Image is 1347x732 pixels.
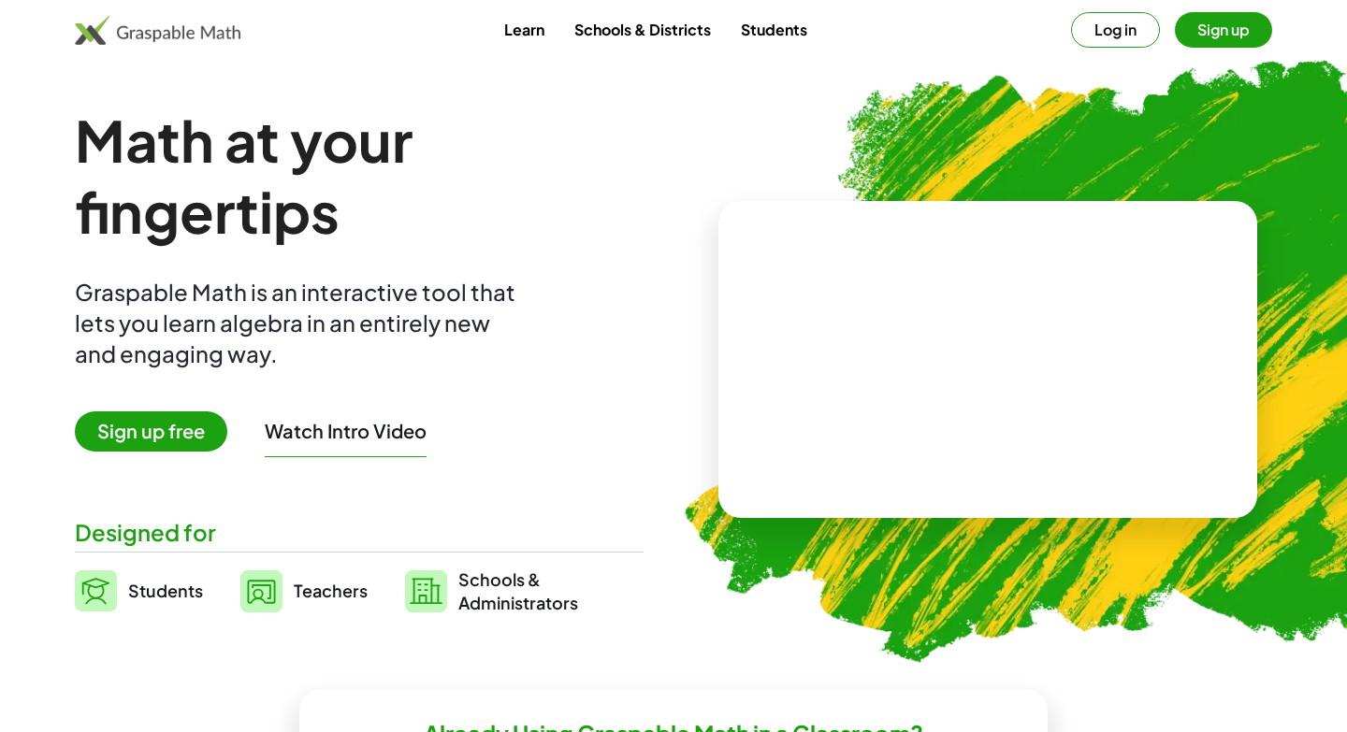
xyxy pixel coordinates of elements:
[847,290,1128,430] video: What is this? This is dynamic math notation. Dynamic math notation plays a central role in how Gr...
[405,570,447,612] img: svg%3e
[240,570,282,612] img: svg%3e
[75,517,644,548] div: Designed for
[75,277,524,369] div: Graspable Math is an interactive tool that lets you learn algebra in an entirely new and engaging...
[265,419,427,443] button: Watch Intro Video
[75,567,203,614] a: Students
[559,12,726,47] a: Schools & Districts
[489,12,559,47] a: Learn
[75,105,644,247] h1: Math at your fingertips
[75,570,117,611] img: svg%3e
[405,567,578,614] a: Schools &Administrators
[458,567,578,614] span: Schools & Administrators
[294,580,368,601] span: Teachers
[726,12,822,47] a: Students
[75,411,227,452] span: Sign up free
[1071,12,1160,48] button: Log in
[1175,12,1272,48] button: Sign up
[240,567,368,614] a: Teachers
[128,580,203,601] span: Students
